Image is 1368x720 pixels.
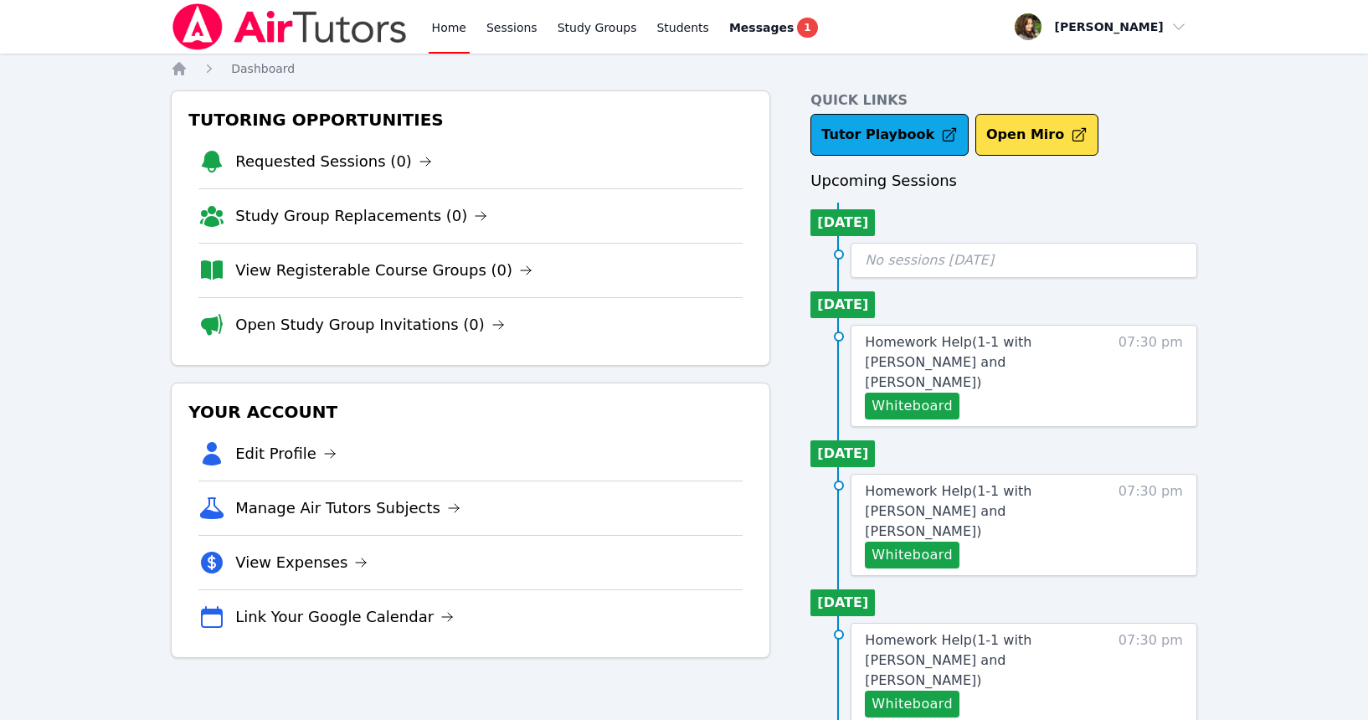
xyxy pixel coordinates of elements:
[235,496,460,520] a: Manage Air Tutors Subjects
[865,332,1103,393] a: Homework Help(1-1 with [PERSON_NAME] and [PERSON_NAME])
[810,440,875,467] li: [DATE]
[810,114,969,156] a: Tutor Playbook
[235,551,368,574] a: View Expenses
[235,605,454,629] a: Link Your Google Calendar
[235,150,432,173] a: Requested Sessions (0)
[865,542,959,568] button: Whiteboard
[865,483,1031,539] span: Homework Help ( 1-1 with [PERSON_NAME] and [PERSON_NAME] )
[865,334,1031,390] span: Homework Help ( 1-1 with [PERSON_NAME] and [PERSON_NAME] )
[1119,630,1183,717] span: 07:30 pm
[865,632,1031,688] span: Homework Help ( 1-1 with [PERSON_NAME] and [PERSON_NAME] )
[810,90,1196,111] h4: Quick Links
[235,442,337,465] a: Edit Profile
[810,589,875,616] li: [DATE]
[235,313,505,337] a: Open Study Group Invitations (0)
[865,481,1103,542] a: Homework Help(1-1 with [PERSON_NAME] and [PERSON_NAME])
[1119,481,1183,568] span: 07:30 pm
[865,691,959,717] button: Whiteboard
[185,105,756,135] h3: Tutoring Opportunities
[171,60,1197,77] nav: Breadcrumb
[231,60,295,77] a: Dashboard
[810,169,1196,193] h3: Upcoming Sessions
[171,3,408,50] img: Air Tutors
[1119,332,1183,419] span: 07:30 pm
[865,252,994,268] span: No sessions [DATE]
[729,19,794,36] span: Messages
[865,393,959,419] button: Whiteboard
[797,18,817,38] span: 1
[185,397,756,427] h3: Your Account
[235,204,487,228] a: Study Group Replacements (0)
[235,259,532,282] a: View Registerable Course Groups (0)
[975,114,1098,156] button: Open Miro
[231,62,295,75] span: Dashboard
[865,630,1103,691] a: Homework Help(1-1 with [PERSON_NAME] and [PERSON_NAME])
[810,291,875,318] li: [DATE]
[810,209,875,236] li: [DATE]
